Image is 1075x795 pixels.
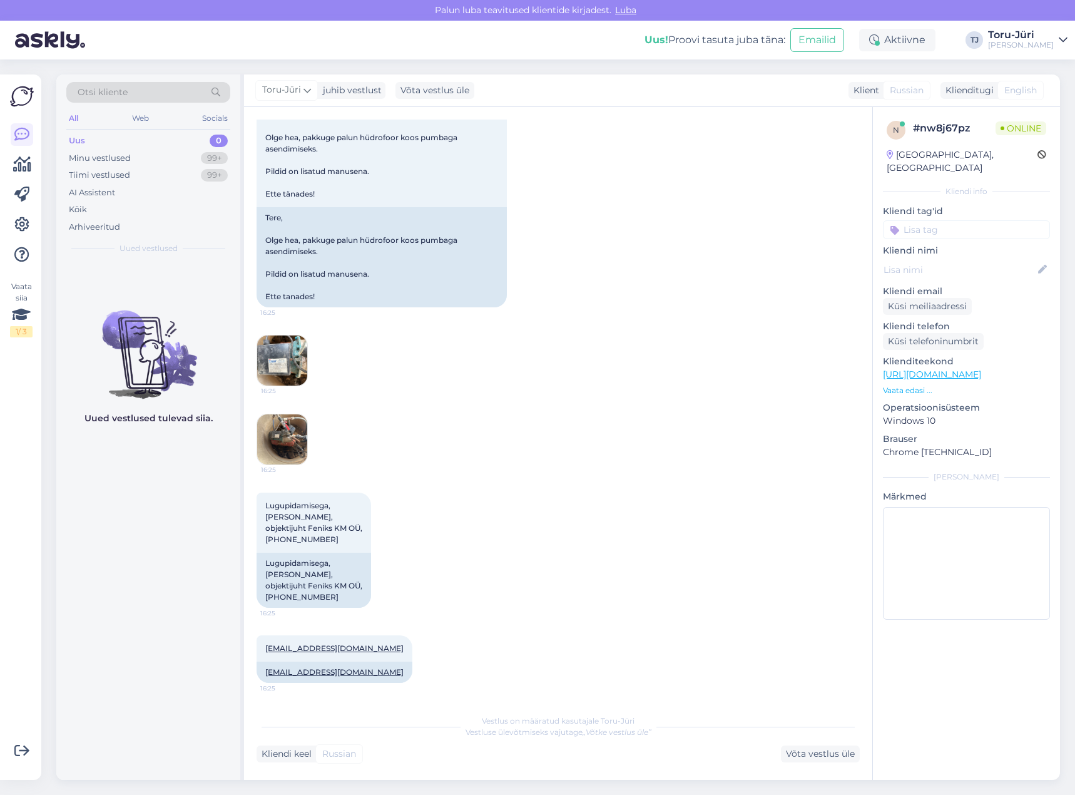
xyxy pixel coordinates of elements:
p: Kliendi telefon [883,320,1050,333]
p: Kliendi email [883,285,1050,298]
div: Kliendi keel [257,747,312,761]
div: 99+ [201,152,228,165]
span: 16:25 [261,465,308,474]
span: 16:25 [261,386,308,396]
span: Luba [611,4,640,16]
span: Lugupidamisega, [PERSON_NAME], objektijuht Feniks KM OÜ, [PHONE_NUMBER] [265,501,362,544]
div: Kliendi info [883,186,1050,197]
a: Toru-Jüri[PERSON_NAME] [988,30,1067,50]
span: English [1004,84,1037,97]
div: [PERSON_NAME] [883,471,1050,483]
div: Proovi tasuta juba täna: [644,33,785,48]
div: [PERSON_NAME] [988,40,1054,50]
img: Attachment [257,414,307,464]
p: Uued vestlused tulevad siia. [84,412,213,425]
i: „Võtke vestlus üle” [583,727,651,737]
p: Märkmed [883,490,1050,503]
div: AI Assistent [69,187,115,199]
span: Uued vestlused [120,243,178,254]
b: Uus! [644,34,668,46]
p: Vaata edasi ... [883,385,1050,396]
input: Lisa tag [883,220,1050,239]
span: Vestlus on määratud kasutajale Toru-Jüri [482,716,634,726]
div: Socials [200,110,230,126]
div: Lugupidamisega, [PERSON_NAME], objektijuht Feniks KM OÜ, [PHONE_NUMBER] [257,553,371,608]
div: TJ [965,31,983,49]
span: Russian [890,84,924,97]
div: Tiimi vestlused [69,169,130,182]
p: Klienditeekond [883,355,1050,368]
p: Brauser [883,433,1050,446]
span: Russian [322,747,356,761]
div: Toru-Jüri [988,30,1054,40]
div: Tere, Olge hea, pakkuge palun hüdrofoor koos pumbaga asendimiseks. Pildid on lisatud manusena. Et... [257,207,507,307]
input: Lisa nimi [884,263,1036,277]
div: Uus [69,135,85,147]
span: 16:25 [260,684,307,693]
img: Attachment [257,336,307,386]
div: Võta vestlus üle [781,746,860,762]
p: Kliendi tag'id [883,205,1050,218]
div: 1 / 3 [10,326,33,337]
div: Võta vestlus üle [395,82,474,99]
div: [GEOGRAPHIC_DATA], [GEOGRAPHIC_DATA] [887,148,1037,175]
div: Klienditugi [940,84,994,97]
p: Kliendi nimi [883,244,1050,257]
button: Emailid [790,28,844,52]
span: 16:25 [260,308,307,317]
div: Aktiivne [859,29,935,51]
a: [EMAIL_ADDRESS][DOMAIN_NAME] [265,667,404,677]
p: Chrome [TECHNICAL_ID] [883,446,1050,459]
a: [EMAIL_ADDRESS][DOMAIN_NAME] [265,644,404,653]
span: Toru-Jüri [262,83,301,97]
div: Klient [848,84,879,97]
span: n [893,125,899,135]
div: 0 [210,135,228,147]
img: Askly Logo [10,85,34,108]
div: Küsi telefoninumbrit [883,333,984,350]
div: juhib vestlust [318,84,382,97]
a: [URL][DOMAIN_NAME] [883,369,981,380]
span: Vestluse ülevõtmiseks vajutage [466,727,651,737]
p: Operatsioonisüsteem [883,401,1050,414]
div: Vaata siia [10,281,33,337]
img: No chats [56,288,240,401]
p: Windows 10 [883,414,1050,428]
div: Web [130,110,151,126]
div: Arhiveeritud [69,221,120,233]
span: Online [996,121,1046,135]
div: Minu vestlused [69,152,131,165]
span: 16:25 [260,608,307,618]
div: All [66,110,81,126]
div: 99+ [201,169,228,182]
div: Kõik [69,203,87,216]
div: Küsi meiliaadressi [883,298,972,315]
div: # nw8j67pz [913,121,996,136]
span: Otsi kliente [78,86,128,99]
